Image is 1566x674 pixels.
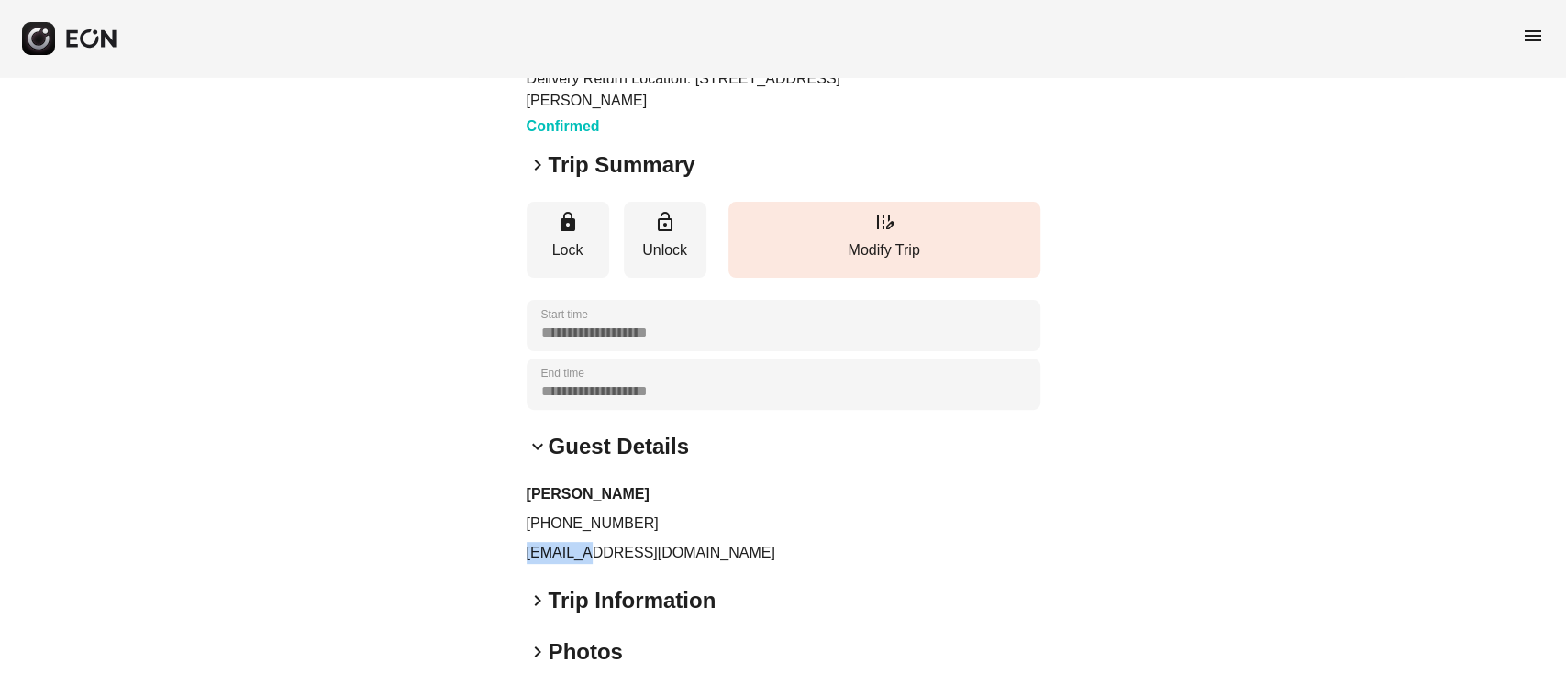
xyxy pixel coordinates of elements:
[527,641,549,663] span: keyboard_arrow_right
[557,211,579,233] span: lock
[624,202,706,278] button: Unlock
[738,239,1031,261] p: Modify Trip
[728,202,1040,278] button: Modify Trip
[549,586,716,615] h2: Trip Information
[527,202,609,278] button: Lock
[633,239,697,261] p: Unlock
[527,513,1040,535] p: [PHONE_NUMBER]
[527,116,901,138] h3: Confirmed
[527,68,901,112] p: Delivery Return Location: [STREET_ADDRESS][PERSON_NAME]
[536,239,600,261] p: Lock
[549,637,623,667] h2: Photos
[549,150,695,180] h2: Trip Summary
[873,211,895,233] span: edit_road
[654,211,676,233] span: lock_open
[527,590,549,612] span: keyboard_arrow_right
[527,483,1040,505] h3: [PERSON_NAME]
[527,542,1040,564] p: [EMAIL_ADDRESS][DOMAIN_NAME]
[549,432,689,461] h2: Guest Details
[1522,25,1544,47] span: menu
[527,436,549,458] span: keyboard_arrow_down
[527,154,549,176] span: keyboard_arrow_right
